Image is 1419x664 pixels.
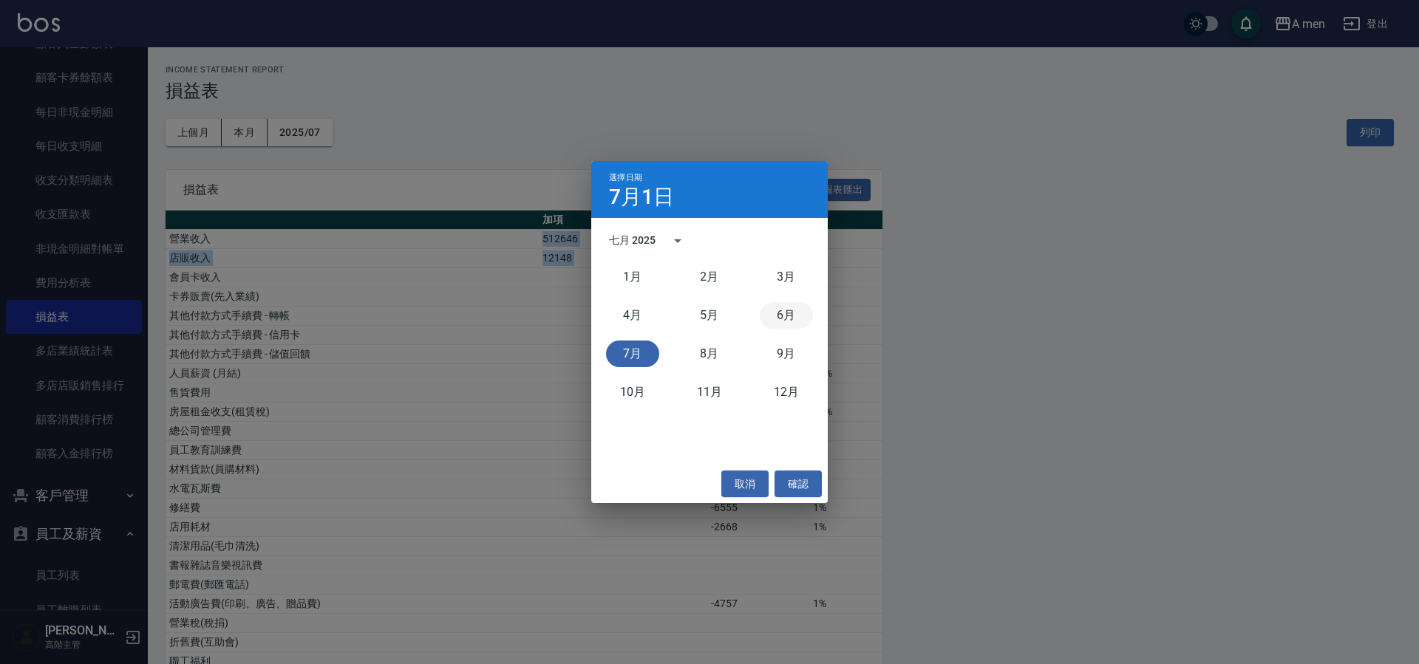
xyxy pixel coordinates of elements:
button: 十月 [606,379,659,405]
button: 五月 [683,302,736,329]
button: 二月 [683,264,736,290]
button: 取消 [721,470,769,498]
button: 十二月 [760,379,813,405]
button: 十一月 [683,379,736,405]
button: 九月 [760,340,813,367]
button: 三月 [760,264,813,290]
button: 六月 [760,302,813,329]
h4: 7月1日 [609,188,674,206]
button: 四月 [606,302,659,329]
button: 一月 [606,264,659,290]
button: 七月 [606,340,659,367]
button: calendar view is open, switch to year view [660,223,695,259]
div: 七月 2025 [609,233,656,248]
button: 八月 [683,340,736,367]
span: 選擇日期 [609,173,642,182]
button: 確認 [775,470,822,498]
